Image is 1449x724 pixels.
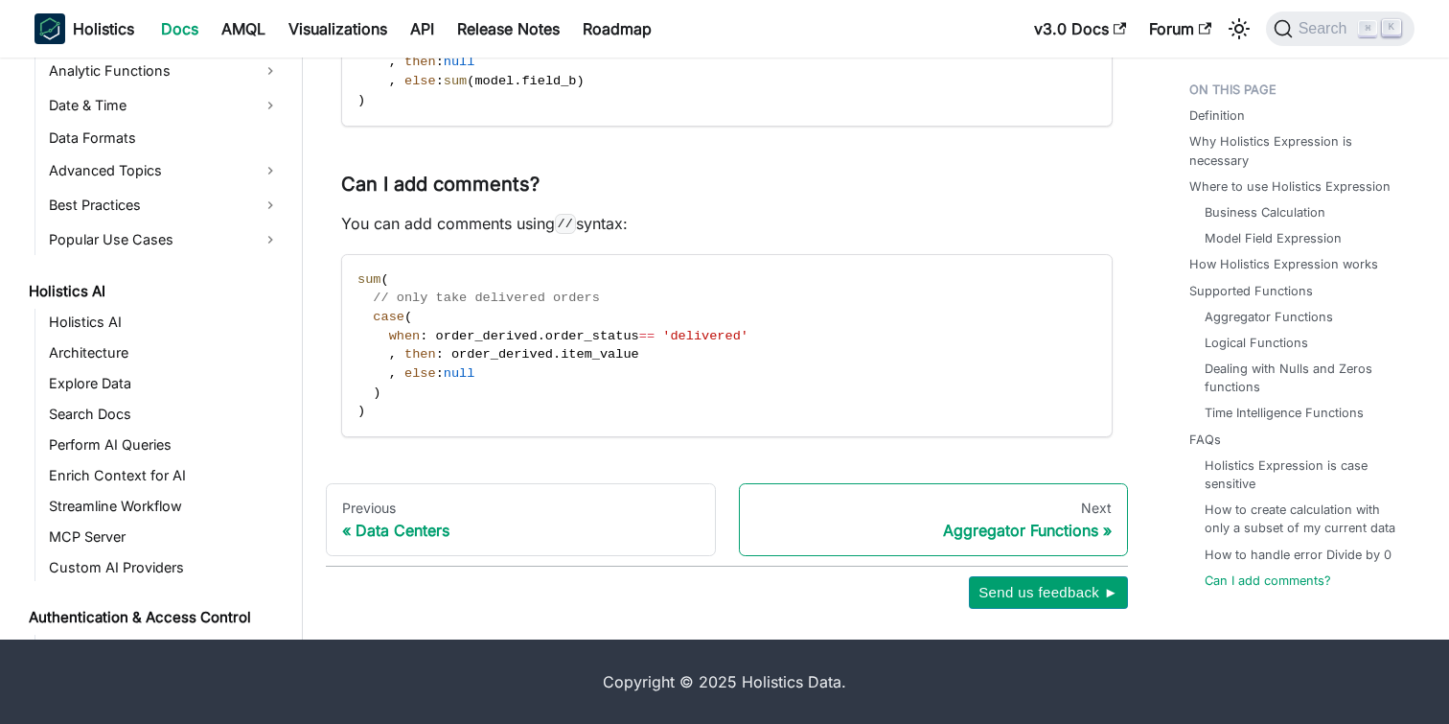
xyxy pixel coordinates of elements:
[639,329,647,343] span: =
[1189,255,1378,273] a: How Holistics Expression works
[389,74,397,88] span: ,
[436,55,444,69] span: :
[389,329,421,343] span: when
[326,483,1128,556] nav: Docs pages
[43,190,286,221] a: Best Practices
[357,93,365,107] span: )
[43,224,286,255] a: Popular Use Cases
[43,635,286,666] a: Authentication
[404,74,436,88] span: else
[1266,12,1414,46] button: Search (Command+K)
[1205,334,1308,352] a: Logical Functions
[342,500,700,517] div: Previous
[380,272,388,287] span: (
[404,55,436,69] span: then
[43,524,286,550] a: MCP Server
[1189,132,1403,169] a: Why Holistics Expression is necessary
[210,13,277,44] a: AMQL
[1382,19,1401,36] kbd: K
[444,366,475,381] span: null
[521,74,576,88] span: field_b
[43,56,286,86] a: Analytic Functions
[969,576,1128,609] button: Send us feedback ►
[43,339,286,366] a: Architecture
[357,404,365,418] span: )
[1205,203,1325,222] a: Business Calculation
[755,500,1113,517] div: Next
[1205,546,1391,564] a: How to handle error Divide by 0
[277,13,399,44] a: Visualizations
[43,462,286,489] a: Enrich Context for AI
[739,483,1129,556] a: NextAggregator Functions
[1224,13,1254,44] button: Switch between dark and light mode (currently light mode)
[467,74,474,88] span: (
[1189,431,1221,449] a: FAQs
[73,17,134,40] b: Holistics
[326,483,716,556] a: PreviousData Centers
[1205,229,1342,247] a: Model Field Expression
[436,347,553,362] span: : order_derived
[446,13,571,44] a: Release Notes
[1205,572,1331,590] a: Can I add comments?
[34,13,134,44] a: HolisticsHolistics
[436,366,444,381] span: :
[389,55,397,69] span: ,
[23,604,286,631] a: Authentication & Access Control
[404,347,436,362] span: then
[357,272,380,287] span: sum
[342,521,700,540] div: Data Centers
[1205,456,1395,493] a: Holistics Expression is case sensitive
[538,329,545,343] span: .
[647,329,655,343] span: =
[1358,20,1377,37] kbd: ⌘
[149,13,210,44] a: Docs
[399,13,446,44] a: API
[23,278,286,305] a: Holistics AI
[43,90,286,121] a: Date & Time
[444,74,467,88] span: sum
[1205,501,1395,537] a: How to create calculation with only a subset of my current data
[389,366,397,381] span: ,
[1205,308,1333,326] a: Aggregator Functions
[43,309,286,336] a: Holistics AI
[755,521,1113,540] div: Aggregator Functions
[436,74,444,88] span: :
[404,310,412,324] span: (
[373,310,404,324] span: case
[43,493,286,520] a: Streamline Workflow
[1189,177,1391,196] a: Where to use Holistics Expression
[662,329,748,343] span: 'delivered'
[34,13,65,44] img: Holistics
[978,580,1118,605] span: Send us feedback ►
[1023,13,1138,44] a: v3.0 Docs
[545,329,639,343] span: order_status
[577,74,585,88] span: )
[115,670,1334,693] div: Copyright © 2025 Holistics Data.
[43,401,286,428] a: Search Docs
[553,347,561,362] span: .
[571,13,663,44] a: Roadmap
[341,173,1113,197] h3: Can I add comments?
[43,554,286,581] a: Custom AI Providers
[1138,13,1223,44] a: Forum
[1293,20,1359,37] span: Search
[561,347,639,362] span: item_value
[341,212,1113,235] p: You can add comments using syntax:
[474,74,514,88] span: model
[389,347,397,362] span: ,
[1189,282,1313,300] a: Supported Functions
[555,214,576,233] code: //
[444,55,475,69] span: null
[1205,404,1364,422] a: Time Intelligence Functions
[373,385,380,400] span: )
[514,74,521,88] span: .
[43,432,286,458] a: Perform AI Queries
[1189,106,1245,125] a: Definition
[43,155,286,186] a: Advanced Topics
[420,329,537,343] span: : order_derived
[43,370,286,397] a: Explore Data
[373,291,600,305] span: // only take delivered orders
[1205,360,1395,396] a: Dealing with Nulls and Zeros functions
[43,125,286,152] a: Data Formats
[404,366,436,381] span: else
